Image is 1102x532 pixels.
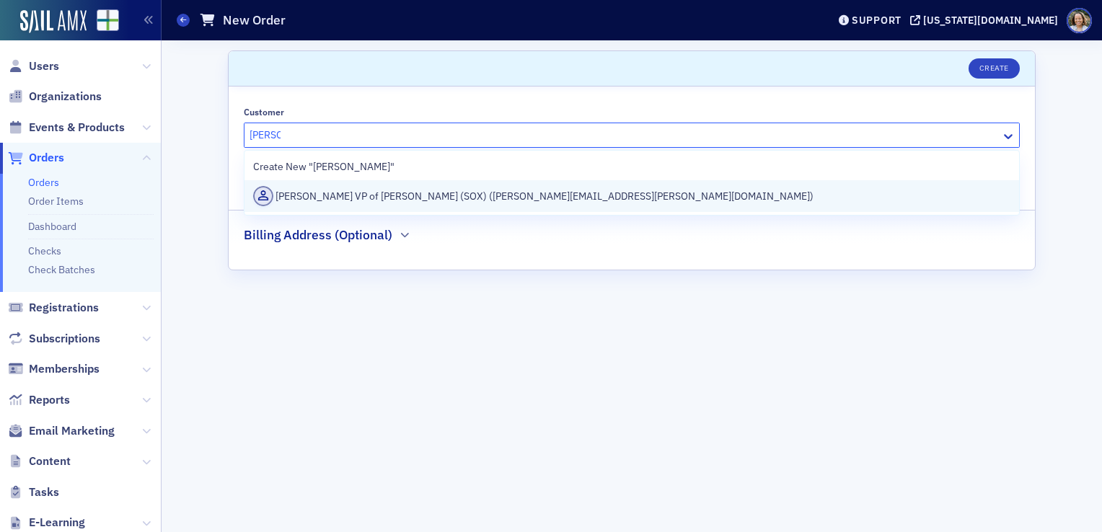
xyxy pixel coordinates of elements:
[852,14,902,27] div: Support
[29,331,100,347] span: Subscriptions
[29,120,125,136] span: Events & Products
[97,9,119,32] img: SailAMX
[8,150,64,166] a: Orders
[29,453,71,469] span: Content
[28,263,95,276] a: Check Batches
[253,159,1010,174] div: Create New "[PERSON_NAME]"
[28,244,61,257] a: Checks
[8,120,125,136] a: Events & Products
[8,423,115,439] a: Email Marketing
[29,300,99,316] span: Registrations
[29,89,102,105] span: Organizations
[8,58,59,74] a: Users
[87,9,119,34] a: View Homepage
[8,392,70,408] a: Reports
[8,331,100,347] a: Subscriptions
[28,176,59,189] a: Orders
[8,300,99,316] a: Registrations
[8,453,71,469] a: Content
[244,226,392,244] h2: Billing Address (Optional)
[969,58,1020,79] button: Create
[20,10,87,33] img: SailAMX
[29,392,70,408] span: Reports
[923,14,1058,27] div: [US_STATE][DOMAIN_NAME]
[244,107,284,118] div: Customer
[29,484,59,500] span: Tasks
[1067,8,1092,33] span: Profile
[8,361,100,377] a: Memberships
[223,12,286,29] h1: New Order
[29,423,115,439] span: Email Marketing
[29,58,59,74] span: Users
[253,186,1010,206] div: [PERSON_NAME] VP of [PERSON_NAME] (SOX) ([PERSON_NAME][EMAIL_ADDRESS][PERSON_NAME][DOMAIN_NAME])
[28,220,76,233] a: Dashboard
[29,515,85,531] span: E-Learning
[8,515,85,531] a: E-Learning
[8,89,102,105] a: Organizations
[28,195,84,208] a: Order Items
[29,150,64,166] span: Orders
[910,15,1063,25] button: [US_STATE][DOMAIN_NAME]
[29,361,100,377] span: Memberships
[8,484,59,500] a: Tasks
